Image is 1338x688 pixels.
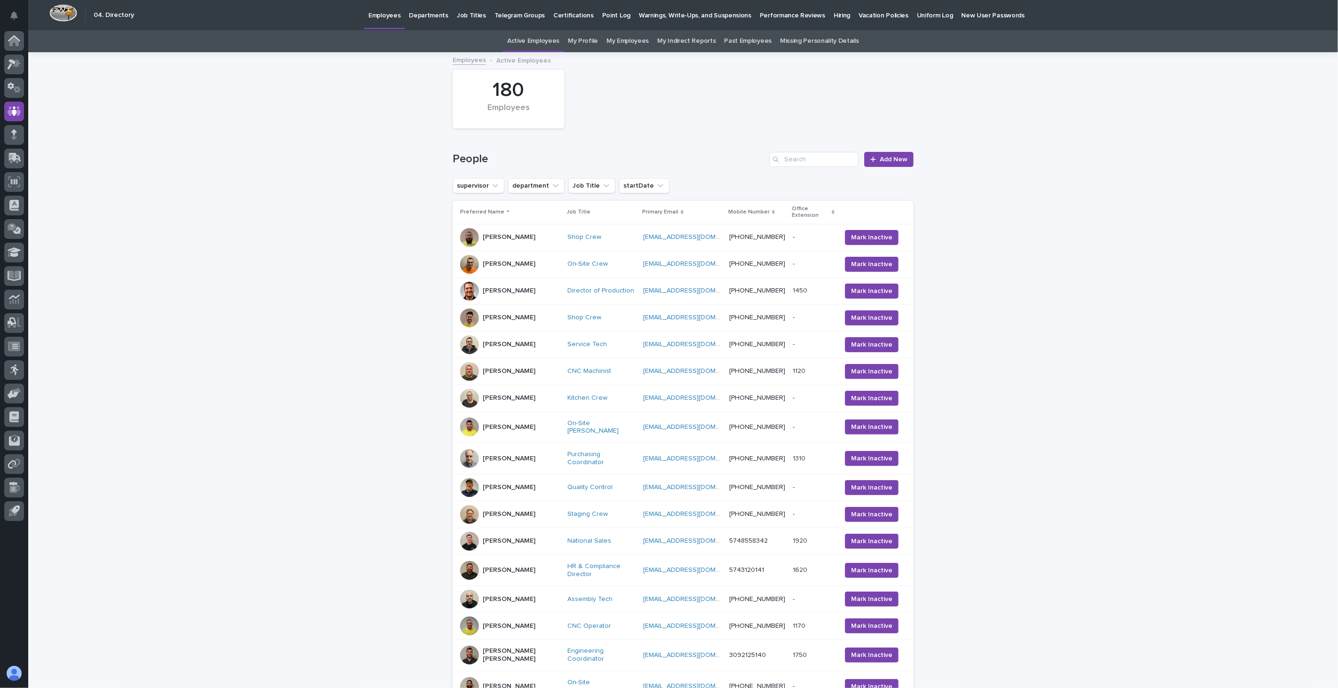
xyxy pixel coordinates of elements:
[851,483,892,492] span: Mark Inactive
[483,537,535,545] p: [PERSON_NAME]
[483,340,535,348] p: [PERSON_NAME]
[643,567,749,573] a: [EMAIL_ADDRESS][DOMAIN_NAME]
[729,287,785,294] a: [PHONE_NUMBER]
[851,594,892,604] span: Mark Inactive
[845,592,899,607] button: Mark Inactive
[483,647,560,663] p: [PERSON_NAME] [PERSON_NAME]
[851,260,892,269] span: Mark Inactive
[851,394,892,403] span: Mark Inactive
[567,419,636,435] a: On-Site [PERSON_NAME]
[567,483,613,491] a: Quality Control
[453,385,914,411] tr: [PERSON_NAME]Kitchen Crew [EMAIL_ADDRESS][DOMAIN_NAME] [PHONE_NUMBER]-- Mark Inactive
[496,55,551,65] p: Active Employees
[453,586,914,613] tr: [PERSON_NAME]Assembly Tech [EMAIL_ADDRESS][DOMAIN_NAME] [PHONE_NUMBER]-- Mark Inactive
[469,79,549,102] div: 180
[469,103,549,123] div: Employees
[567,260,608,268] a: On-Site Crew
[453,331,914,358] tr: [PERSON_NAME]Service Tech [EMAIL_ADDRESS][DOMAIN_NAME] [PHONE_NUMBER]-- Mark Inactive
[643,368,749,374] a: [EMAIL_ADDRESS][DOMAIN_NAME]
[643,538,749,544] a: [EMAIL_ADDRESS][DOMAIN_NAME]
[483,483,535,491] p: [PERSON_NAME]
[729,261,785,267] a: [PHONE_NUMBER]
[793,365,807,375] p: 1120
[851,340,892,349] span: Mark Inactive
[845,284,899,299] button: Mark Inactive
[453,613,914,640] tr: [PERSON_NAME]CNC Operator [EMAIL_ADDRESS][DOMAIN_NAME] [PHONE_NUMBER]11701170 Mark Inactive
[851,422,892,432] span: Mark Inactive
[793,649,809,659] p: 1750
[567,287,634,295] a: Director of Production
[643,395,749,401] a: [EMAIL_ADDRESS][DOMAIN_NAME]
[483,314,535,322] p: [PERSON_NAME]
[453,501,914,528] tr: [PERSON_NAME]Staging Crew [EMAIL_ADDRESS][DOMAIN_NAME] [PHONE_NUMBER]-- Mark Inactive
[880,156,908,163] span: Add New
[453,474,914,501] tr: [PERSON_NAME]Quality Control [EMAIL_ADDRESS][DOMAIN_NAME] [PHONE_NUMBER]-- Mark Inactive
[483,233,535,241] p: [PERSON_NAME]
[851,313,892,323] span: Mark Inactive
[453,152,765,166] h1: People
[453,54,486,65] a: Employees
[851,233,892,242] span: Mark Inactive
[453,224,914,251] tr: [PERSON_NAME]Shop Crew [EMAIL_ADDRESS][DOMAIN_NAME] [PHONE_NUMBER]-- Mark Inactive
[851,367,892,376] span: Mark Inactive
[851,621,892,631] span: Mark Inactive
[453,304,914,331] tr: [PERSON_NAME]Shop Crew [EMAIL_ADDRESS][DOMAIN_NAME] [PHONE_NUMBER]-- Mark Inactive
[643,596,749,602] a: [EMAIL_ADDRESS][DOMAIN_NAME]
[793,312,796,322] p: -
[845,451,899,466] button: Mark Inactive
[793,453,807,463] p: 1310
[728,207,770,217] p: Mobile Number
[729,484,785,490] a: [PHONE_NUMBER]
[851,566,892,575] span: Mark Inactive
[460,207,504,217] p: Preferred Name
[483,595,535,603] p: [PERSON_NAME]
[568,30,598,52] a: My Profile
[729,314,785,321] a: [PHONE_NUMBER]
[780,30,859,52] a: Missing Personality Details
[729,596,785,602] a: [PHONE_NUMBER]
[94,11,134,19] h2: 04. Directory
[729,538,768,544] a: 5748558342
[508,178,565,193] button: department
[4,664,24,683] button: users-avatar
[567,314,601,322] a: Shop Crew
[453,277,914,304] tr: [PERSON_NAME]Director of Production [EMAIL_ADDRESS][DOMAIN_NAME] [PHONE_NUMBER]14501450 Mark Inac...
[729,623,785,629] a: [PHONE_NUMBER]
[845,310,899,325] button: Mark Inactive
[568,178,615,193] button: Job Title
[793,593,796,603] p: -
[643,511,749,517] a: [EMAIL_ADDRESS][DOMAIN_NAME]
[729,511,785,517] a: [PHONE_NUMBER]
[729,652,766,658] a: 3092125140
[483,394,535,402] p: [PERSON_NAME]
[566,207,590,217] p: Job Title
[483,510,535,518] p: [PERSON_NAME]
[845,419,899,435] button: Mark Inactive
[453,411,914,443] tr: [PERSON_NAME]On-Site [PERSON_NAME] [EMAIL_ADDRESS][DOMAIN_NAME] [PHONE_NUMBER]-- Mark Inactive
[851,510,892,519] span: Mark Inactive
[845,648,899,663] button: Mark Inactive
[643,484,749,490] a: [EMAIL_ADDRESS][DOMAIN_NAME]
[619,178,669,193] button: startDate
[606,30,649,52] a: My Employees
[845,563,899,578] button: Mark Inactive
[729,424,785,430] a: [PHONE_NUMBER]
[845,230,899,245] button: Mark Inactive
[567,233,601,241] a: Shop Crew
[49,4,77,22] img: Workspace Logo
[851,537,892,546] span: Mark Inactive
[793,285,809,295] p: 1450
[567,647,636,663] a: Engineering Coordinator
[657,30,716,52] a: My Indirect Reports
[851,650,892,660] span: Mark Inactive
[845,391,899,406] button: Mark Inactive
[567,622,611,630] a: CNC Operator
[729,368,785,374] a: [PHONE_NUMBER]
[4,6,24,25] button: Notifications
[793,482,796,491] p: -
[643,234,749,240] a: [EMAIL_ADDRESS][DOMAIN_NAME]
[643,455,749,462] a: [EMAIL_ADDRESS][DOMAIN_NAME]
[483,455,535,463] p: [PERSON_NAME]
[567,537,611,545] a: National Sales
[453,178,504,193] button: supervisor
